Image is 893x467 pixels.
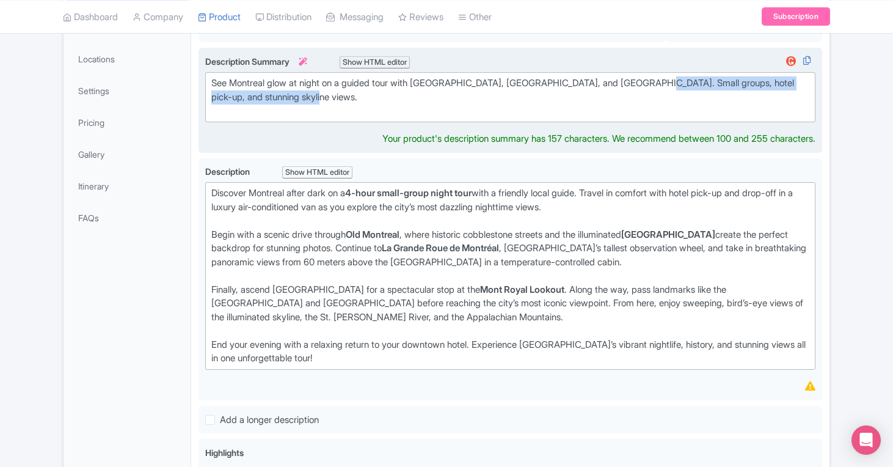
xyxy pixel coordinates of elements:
strong: La Grande Roue de Montréal [382,242,499,254]
span: Description [205,166,252,177]
div: Finally, ascend [GEOGRAPHIC_DATA] for a spectacular stop at the . Along the way, pass landmarks l... [211,283,809,338]
div: End your evening with a relaxing return to your downtown hotel. Experience [GEOGRAPHIC_DATA]’s vi... [211,338,809,366]
img: getyourguide-review-widget-01-c9ff127aecadc9be5c96765474840e58.svg [784,55,798,67]
span: Add a longer description [220,414,319,425]
strong: 4-hour small-group night tour [345,187,472,199]
div: See Montreal glow at night on a guided tour with [GEOGRAPHIC_DATA], [GEOGRAPHIC_DATA], and [GEOGR... [211,76,809,118]
a: Locations [66,45,188,73]
div: Show HTML editor [340,56,410,69]
a: Subscription [762,7,830,26]
span: Description Summary [205,56,309,67]
div: Open Intercom Messenger [851,425,881,455]
div: Begin with a scenic drive through , where historic cobblestone streets and the illuminated create... [211,228,809,283]
strong: [GEOGRAPHIC_DATA] [621,229,715,240]
a: Itinerary [66,172,188,200]
a: Gallery [66,141,188,168]
a: Settings [66,77,188,105]
strong: Mont Royal Lookout [480,284,564,295]
a: FAQs [66,204,188,232]
span: Highlights [205,447,244,458]
a: Pricing [66,109,188,136]
strong: Old Montreal [346,229,399,240]
div: Discover Montreal after dark on a with a friendly local guide. Travel in comfort with hotel pick-... [211,186,809,228]
div: Show HTML editor [282,166,352,179]
div: Your product's description summary has 157 characters. We recommend between 100 and 255 characters. [382,132,815,146]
